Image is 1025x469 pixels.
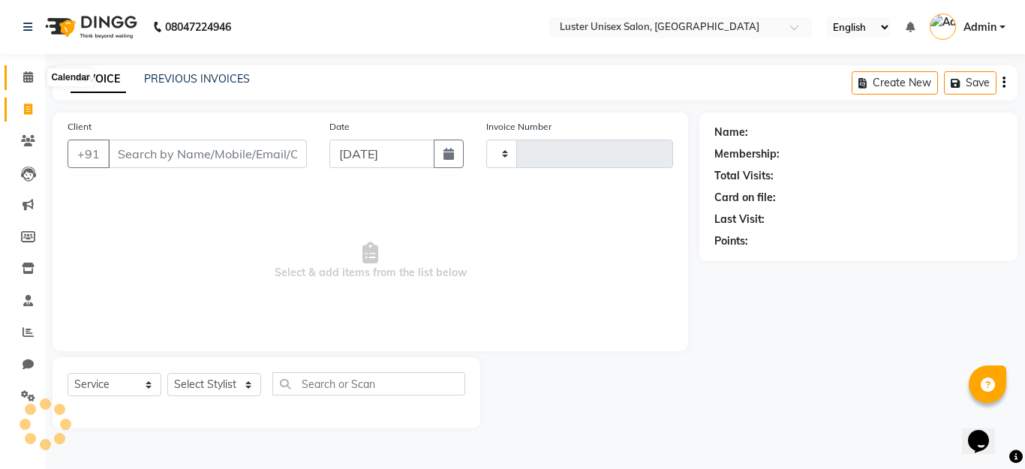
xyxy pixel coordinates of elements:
[165,6,231,48] b: 08047224946
[68,186,673,336] span: Select & add items from the list below
[944,71,996,95] button: Save
[714,168,774,184] div: Total Visits:
[68,140,110,168] button: +91
[108,140,307,168] input: Search by Name/Mobile/Email/Code
[272,372,465,395] input: Search or Scan
[714,233,748,249] div: Points:
[714,212,765,227] div: Last Visit:
[486,120,552,134] label: Invoice Number
[38,6,141,48] img: logo
[68,120,92,134] label: Client
[144,72,250,86] a: PREVIOUS INVOICES
[963,20,996,35] span: Admin
[930,14,956,40] img: Admin
[329,120,350,134] label: Date
[714,190,776,206] div: Card on file:
[714,146,780,162] div: Membership:
[962,409,1010,454] iframe: chat widget
[714,125,748,140] div: Name:
[852,71,938,95] button: Create New
[47,68,93,86] div: Calendar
